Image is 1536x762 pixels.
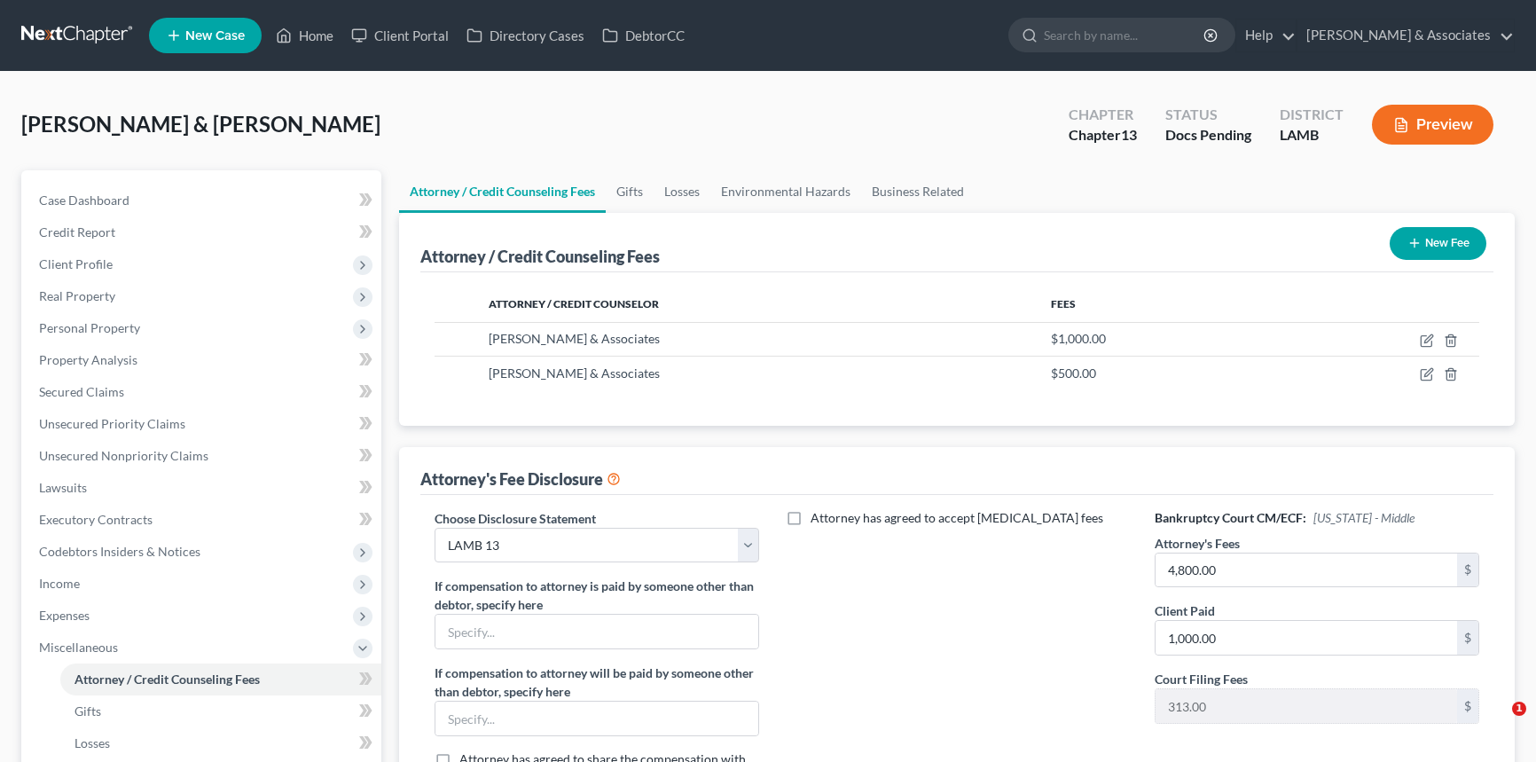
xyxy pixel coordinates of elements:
a: Attorney / Credit Counseling Fees [399,170,606,213]
div: $ [1457,689,1478,723]
span: Income [39,576,80,591]
a: [PERSON_NAME] & Associates [1297,20,1514,51]
span: Attorney / Credit Counselor [489,297,659,310]
a: Gifts [60,695,381,727]
span: $1,000.00 [1051,331,1106,346]
label: Choose Disclosure Statement [435,509,596,528]
a: Help [1236,20,1296,51]
div: LAMB [1280,125,1344,145]
h6: Bankruptcy Court CM/ECF: [1155,509,1479,527]
span: Gifts [74,703,101,719]
div: Attorney / Credit Counseling Fees [420,246,660,267]
span: $500.00 [1051,365,1096,381]
span: Lawsuits [39,480,87,495]
span: Fees [1051,297,1076,310]
a: Attorney / Credit Counseling Fees [60,664,381,695]
span: Losses [74,735,110,750]
span: Unsecured Priority Claims [39,416,185,431]
a: Home [267,20,342,51]
input: Specify... [435,702,758,735]
span: Expenses [39,608,90,623]
input: 0.00 [1156,554,1457,587]
span: New Case [185,29,245,43]
input: Specify... [435,615,758,648]
a: Case Dashboard [25,185,381,216]
a: Unsecured Nonpriority Claims [25,440,381,472]
span: Client Profile [39,256,113,271]
a: DebtorCC [593,20,694,51]
a: Environmental Hazards [710,170,861,213]
div: $ [1457,554,1478,587]
label: Client Paid [1155,601,1215,620]
input: 0.00 [1156,621,1457,655]
a: Secured Claims [25,376,381,408]
span: Executory Contracts [39,512,153,527]
iframe: Intercom live chat [1476,702,1518,744]
div: District [1280,105,1344,125]
span: Attorney / Credit Counseling Fees [74,672,260,687]
div: Attorney's Fee Disclosure [420,468,621,490]
a: Gifts [606,170,654,213]
span: Property Analysis [39,352,137,367]
label: If compensation to attorney will be paid by someone other than debtor, specify here [435,664,759,701]
a: Losses [654,170,710,213]
div: Docs Pending [1165,125,1251,145]
div: Chapter [1069,125,1137,145]
button: New Fee [1390,227,1486,260]
label: If compensation to attorney is paid by someone other than debtor, specify here [435,577,759,614]
span: Secured Claims [39,384,124,399]
span: [PERSON_NAME] & Associates [489,365,660,381]
span: Credit Report [39,224,115,240]
span: 13 [1121,126,1137,143]
span: Codebtors Insiders & Notices [39,544,200,559]
a: Losses [60,727,381,759]
button: Preview [1372,105,1493,145]
a: Client Portal [342,20,458,51]
span: Attorney has agreed to accept [MEDICAL_DATA] fees [811,510,1103,525]
input: 0.00 [1156,689,1457,723]
a: Property Analysis [25,344,381,376]
label: Attorney's Fees [1155,534,1240,553]
span: [PERSON_NAME] & Associates [489,331,660,346]
span: Unsecured Nonpriority Claims [39,448,208,463]
div: $ [1457,621,1478,655]
a: Credit Report [25,216,381,248]
span: 1 [1512,702,1526,716]
span: Miscellaneous [39,640,118,655]
span: Case Dashboard [39,192,129,208]
a: Lawsuits [25,472,381,504]
div: Status [1165,105,1251,125]
span: [PERSON_NAME] & [PERSON_NAME] [21,111,380,137]
a: Unsecured Priority Claims [25,408,381,440]
a: Directory Cases [458,20,593,51]
span: [US_STATE] - Middle [1313,510,1415,525]
span: Real Property [39,288,115,303]
input: Search by name... [1044,19,1206,51]
div: Chapter [1069,105,1137,125]
a: Executory Contracts [25,504,381,536]
span: Personal Property [39,320,140,335]
label: Court Filing Fees [1155,670,1248,688]
a: Business Related [861,170,975,213]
